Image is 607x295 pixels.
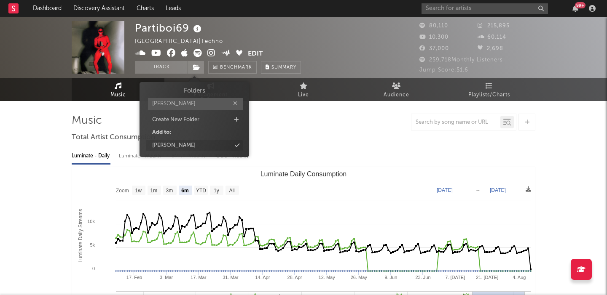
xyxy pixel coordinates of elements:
[437,187,453,193] text: [DATE]
[287,275,302,280] text: 28. Apr
[214,188,219,194] text: 1y
[419,46,449,51] span: 37,000
[475,187,481,193] text: →
[72,78,164,101] a: Music
[350,78,443,101] a: Audience
[119,149,163,163] div: Luminate - Weekly
[72,133,155,143] span: Total Artist Consumption
[135,37,233,47] div: [GEOGRAPHIC_DATA] | Techno
[87,219,95,224] text: 10k
[261,170,347,178] text: Luminate Daily Consumption
[445,275,465,280] text: 7. [DATE]
[229,188,234,194] text: All
[116,188,129,194] text: Zoom
[415,275,430,280] text: 23. Jun
[298,90,309,100] span: Live
[191,275,207,280] text: 17. Mar
[443,78,535,101] a: Playlists/Charts
[148,98,243,110] input: Search for folders...
[166,188,173,194] text: 3m
[255,275,270,280] text: 14. Apr
[223,275,239,280] text: 31. Mar
[490,187,506,193] text: [DATE]
[152,128,171,137] div: Add to:
[257,78,350,101] a: Live
[135,21,204,35] div: Partiboi69
[351,275,368,280] text: 26. May
[513,275,526,280] text: 4. Aug
[196,188,206,194] text: YTD
[478,23,510,29] span: 215,895
[419,57,503,63] span: 259,718 Monthly Listeners
[220,63,252,73] span: Benchmark
[208,61,257,74] a: Benchmark
[572,5,578,12] button: 99+
[419,67,468,73] span: Jump Score: 51.6
[164,78,257,101] a: Engagement
[72,149,110,163] div: Luminate - Daily
[271,65,296,70] span: Summary
[92,266,95,271] text: 0
[78,209,83,262] text: Luminate Daily Streams
[261,61,301,74] button: Summary
[419,23,448,29] span: 80,110
[110,90,126,100] span: Music
[478,35,506,40] span: 60,114
[183,86,205,96] h3: Folders
[150,188,158,194] text: 1m
[160,275,173,280] text: 3. Mar
[319,275,336,280] text: 12. May
[419,35,449,40] span: 10,300
[248,49,263,59] button: Edit
[152,141,196,150] div: [PERSON_NAME]
[181,188,188,194] text: 6m
[478,46,503,51] span: 2,698
[411,119,500,126] input: Search by song name or URL
[152,116,199,124] div: Create New Folder
[135,188,142,194] text: 1w
[135,61,188,74] button: Track
[422,3,548,14] input: Search for artists
[575,2,586,8] div: 99 +
[90,242,95,247] text: 5k
[384,275,397,280] text: 9. Jun
[476,275,498,280] text: 21. [DATE]
[468,90,510,100] span: Playlists/Charts
[126,275,142,280] text: 17. Feb
[384,90,409,100] span: Audience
